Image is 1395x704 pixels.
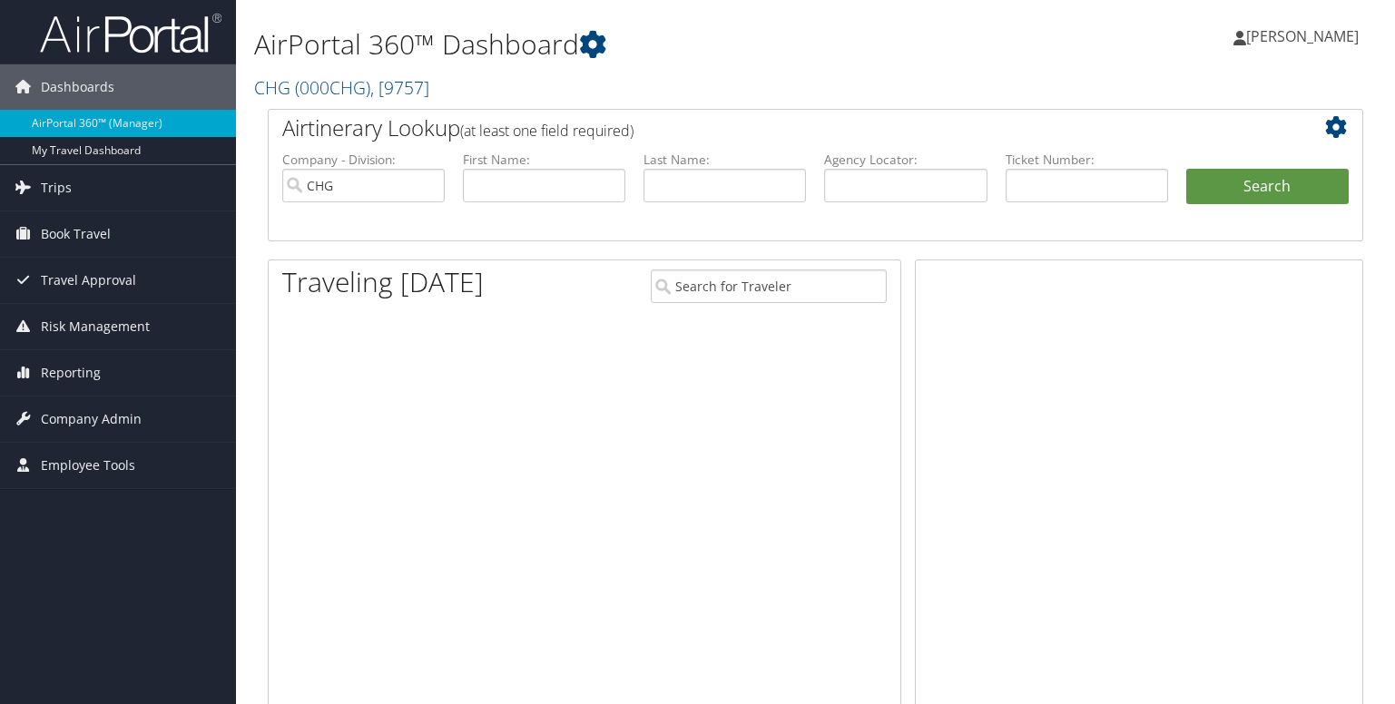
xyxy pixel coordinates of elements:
a: [PERSON_NAME] [1233,9,1377,64]
button: Search [1186,169,1349,205]
h1: AirPortal 360™ Dashboard [254,25,1003,64]
span: Book Travel [41,211,111,257]
span: , [ 9757 ] [370,75,429,100]
span: Company Admin [41,396,142,442]
span: Risk Management [41,304,150,349]
span: (at least one field required) [460,121,634,141]
label: First Name: [463,151,625,169]
span: Trips [41,165,72,210]
label: Ticket Number: [1006,151,1168,169]
h1: Traveling [DATE] [282,263,484,301]
label: Company - Division: [282,151,445,169]
span: Reporting [41,350,101,396]
img: airportal-logo.png [40,12,221,54]
span: [PERSON_NAME] [1246,26,1359,46]
input: Search for Traveler [651,269,887,303]
span: Travel Approval [41,258,136,303]
span: ( 000CHG ) [295,75,370,100]
span: Employee Tools [41,443,135,488]
span: Dashboards [41,64,114,110]
h2: Airtinerary Lookup [282,112,1258,143]
label: Last Name: [643,151,806,169]
label: Agency Locator: [824,151,987,169]
a: CHG [254,75,429,100]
